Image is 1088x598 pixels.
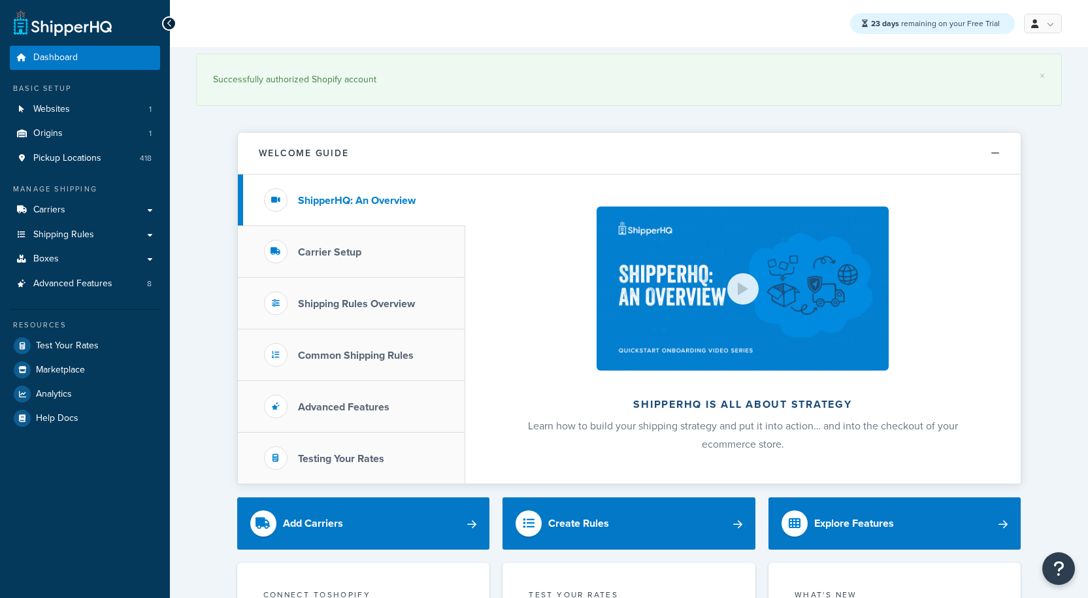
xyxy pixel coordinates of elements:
[10,97,160,122] a: Websites1
[548,514,609,533] div: Create Rules
[237,497,490,550] a: Add Carriers
[36,389,72,400] span: Analytics
[147,278,152,290] span: 8
[10,382,160,406] a: Analytics
[10,358,160,382] a: Marketplace
[10,46,160,70] a: Dashboard
[10,247,160,271] a: Boxes
[500,399,986,410] h2: ShipperHQ is all about strategy
[1040,71,1045,81] a: ×
[10,407,160,430] a: Help Docs
[597,207,888,371] img: ShipperHQ is all about strategy
[503,497,755,550] a: Create Rules
[259,148,349,158] h2: Welcome Guide
[10,272,160,296] li: Advanced Features
[871,18,899,29] strong: 23 days
[10,97,160,122] li: Websites
[298,298,415,310] h3: Shipping Rules Overview
[10,184,160,195] div: Manage Shipping
[298,246,361,258] h3: Carrier Setup
[33,278,112,290] span: Advanced Features
[33,229,94,241] span: Shipping Rules
[10,146,160,171] li: Pickup Locations
[33,128,63,139] span: Origins
[10,122,160,146] a: Origins1
[298,453,384,465] h3: Testing Your Rates
[36,341,99,352] span: Test Your Rates
[33,153,101,164] span: Pickup Locations
[10,223,160,247] a: Shipping Rules
[283,514,343,533] div: Add Carriers
[528,418,958,452] span: Learn how to build your shipping strategy and put it into action… and into the checkout of your e...
[10,272,160,296] a: Advanced Features8
[10,198,160,222] a: Carriers
[149,128,152,139] span: 1
[149,104,152,115] span: 1
[768,497,1021,550] a: Explore Features
[36,365,85,376] span: Marketplace
[10,146,160,171] a: Pickup Locations418
[10,83,160,94] div: Basic Setup
[298,195,416,207] h3: ShipperHQ: An Overview
[213,71,1045,89] div: Successfully authorized Shopify account
[33,104,70,115] span: Websites
[140,153,152,164] span: 418
[10,122,160,146] li: Origins
[298,350,414,361] h3: Common Shipping Rules
[1042,552,1075,585] button: Open Resource Center
[10,334,160,357] a: Test Your Rates
[33,254,59,265] span: Boxes
[36,413,78,424] span: Help Docs
[814,514,894,533] div: Explore Features
[238,133,1021,174] button: Welcome Guide
[298,401,389,413] h3: Advanced Features
[871,18,1000,29] span: remaining on your Free Trial
[10,320,160,331] div: Resources
[33,205,65,216] span: Carriers
[33,52,78,63] span: Dashboard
